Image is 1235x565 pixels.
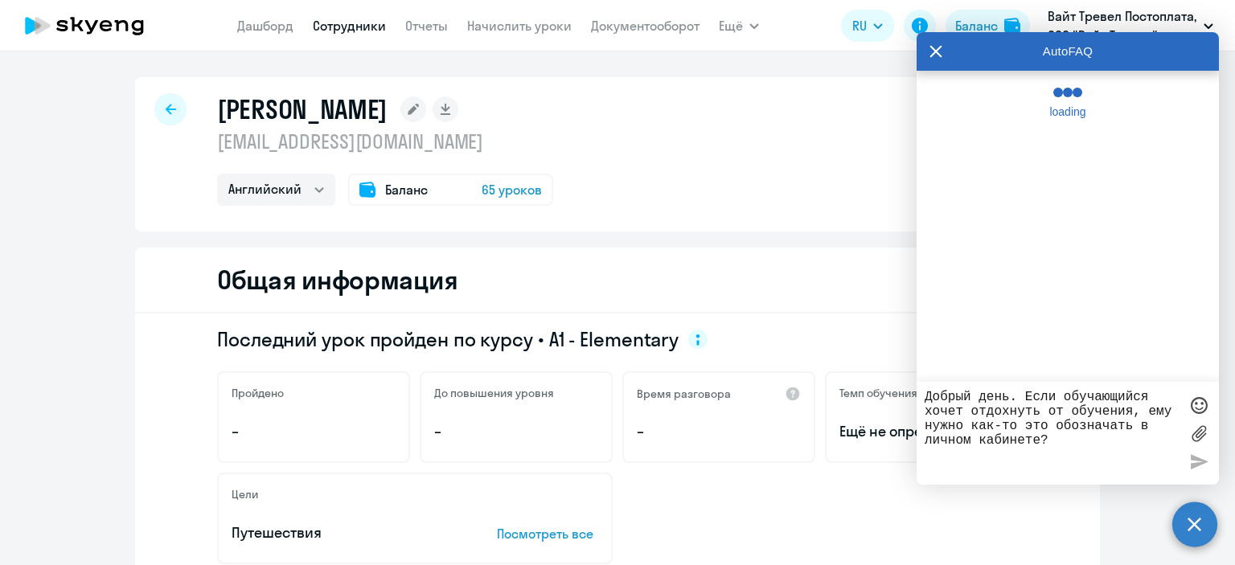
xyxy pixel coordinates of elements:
a: Отчеты [405,18,448,34]
button: RU [841,10,894,42]
a: Документооборот [591,18,700,34]
span: Баланс [385,180,428,199]
h5: Время разговора [637,387,731,401]
span: 65 уроков [482,180,542,199]
h5: До повышения уровня [434,386,554,400]
button: Вайт Тревел Постоплата, ООО "Вайт Тревел" [1040,6,1221,45]
a: Начислить уроки [467,18,572,34]
button: Ещё [719,10,759,42]
div: Баланс [955,16,998,35]
span: RU [852,16,867,35]
a: Сотрудники [313,18,386,34]
p: Вайт Тревел Постоплата, ООО "Вайт Тревел" [1048,6,1197,45]
span: loading [1040,105,1096,118]
h5: Цели [232,487,258,502]
span: Ещё не определён [839,421,1003,442]
textarea: Добрый день. Если обучающийся хочет отдохнуть от обучения, ему нужно как-то это обозначать в личн... [925,390,1179,477]
label: Лимит 10 файлов [1187,421,1211,445]
h1: [PERSON_NAME] [217,93,388,125]
p: – [637,421,801,442]
span: Последний урок пройден по курсу • A1 - Elementary [217,326,679,352]
img: balance [1004,18,1020,34]
p: – [232,421,396,442]
p: Путешествия [232,522,447,543]
a: Дашборд [237,18,293,34]
p: [EMAIL_ADDRESS][DOMAIN_NAME] [217,129,553,154]
button: Балансbalance [946,10,1030,42]
h5: Темп обучения [839,386,917,400]
p: – [434,421,598,442]
h5: Пройдено [232,386,284,400]
span: Ещё [719,16,743,35]
h2: Общая информация [217,264,457,296]
p: Посмотреть все [497,524,598,543]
